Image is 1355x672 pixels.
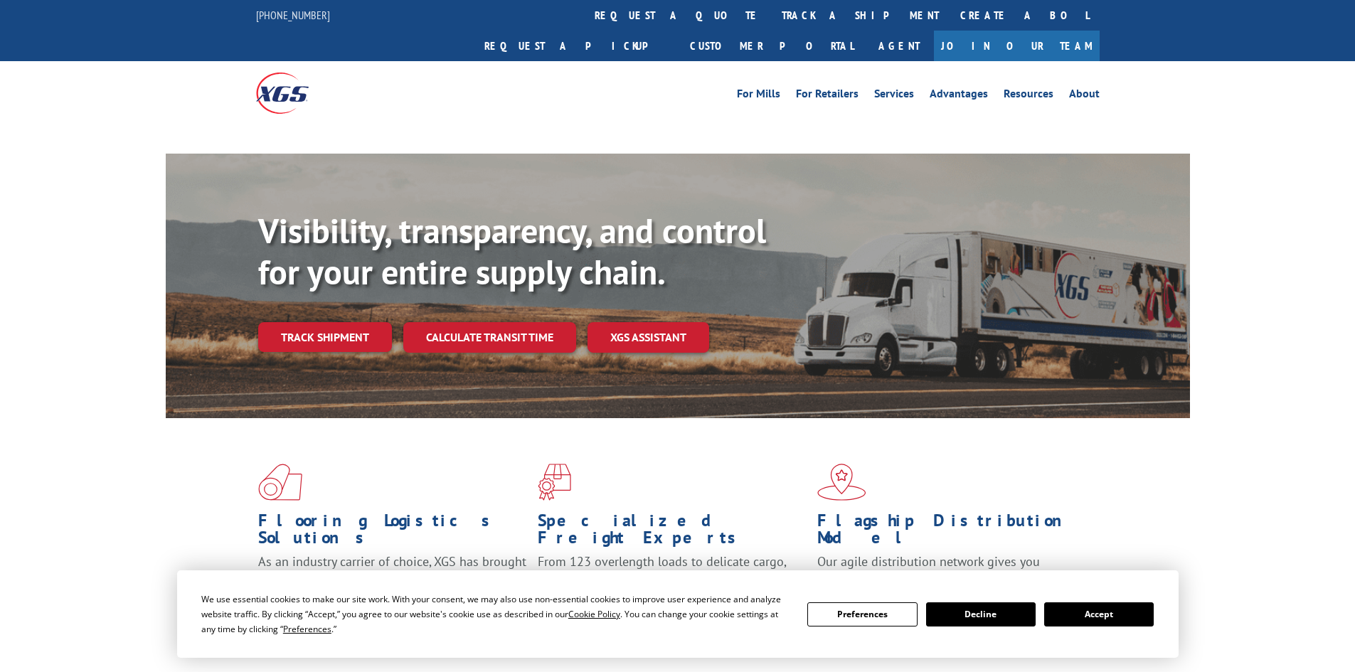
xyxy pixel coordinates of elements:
span: As an industry carrier of choice, XGS has brought innovation and dedication to flooring logistics... [258,553,526,604]
a: Request a pickup [474,31,679,61]
h1: Flagship Distribution Model [817,512,1086,553]
a: Resources [1004,88,1053,104]
a: [PHONE_NUMBER] [256,8,330,22]
button: Decline [926,602,1036,626]
a: For Mills [737,88,780,104]
a: Track shipment [258,322,392,352]
span: Preferences [283,623,331,635]
div: Cookie Consent Prompt [177,570,1179,658]
img: xgs-icon-flagship-distribution-model-red [817,464,866,501]
button: Accept [1044,602,1154,626]
a: For Retailers [796,88,859,104]
a: Services [874,88,914,104]
a: Advantages [930,88,988,104]
button: Preferences [807,602,917,626]
img: xgs-icon-total-supply-chain-intelligence-red [258,464,302,501]
a: XGS ASSISTANT [588,322,709,353]
span: Our agile distribution network gives you nationwide inventory management on demand. [817,553,1079,587]
a: Join Our Team [934,31,1100,61]
img: xgs-icon-focused-on-flooring-red [538,464,571,501]
h1: Flooring Logistics Solutions [258,512,527,553]
span: Cookie Policy [568,608,620,620]
a: About [1069,88,1100,104]
div: We use essential cookies to make our site work. With your consent, we may also use non-essential ... [201,592,790,636]
a: Customer Portal [679,31,864,61]
b: Visibility, transparency, and control for your entire supply chain. [258,208,766,294]
h1: Specialized Freight Experts [538,512,807,553]
a: Agent [864,31,934,61]
p: From 123 overlength loads to delicate cargo, our experienced staff knows the best way to move you... [538,553,807,617]
a: Calculate transit time [403,322,576,353]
